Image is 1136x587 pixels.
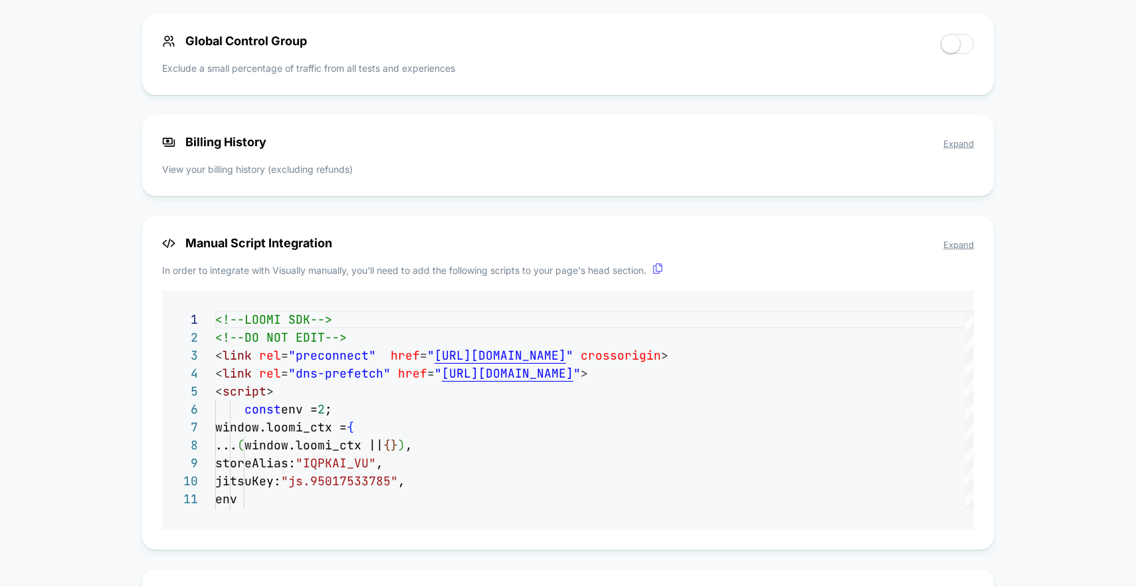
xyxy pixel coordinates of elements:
[943,239,974,250] span: Expand
[943,138,974,149] span: Expand
[162,263,975,277] p: In order to integrate with Visually manually, you'll need to add the following scripts to your pa...
[162,61,455,75] p: Exclude a small percentage of traffic from all tests and experiences
[162,135,975,149] span: Billing History
[162,162,975,176] p: View your billing history (excluding refunds)
[162,34,307,48] span: Global Control Group
[162,236,975,250] span: Manual Script Integration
